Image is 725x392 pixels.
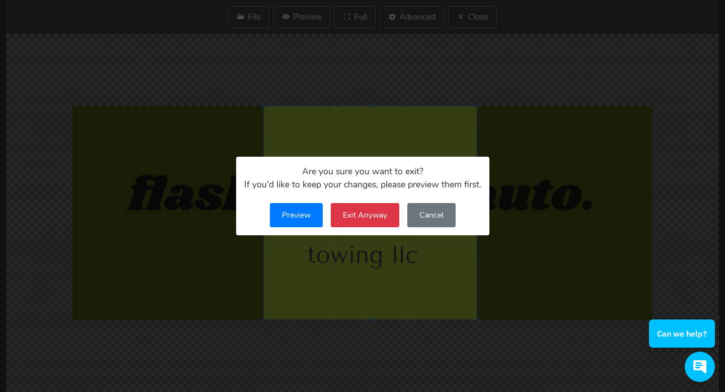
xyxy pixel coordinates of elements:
div: Are you sure you want to exit? If you'd like to keep your changes, please preview them first. [244,165,481,191]
button: Cancel [407,203,456,227]
iframe: Conversations [637,292,725,392]
button: Preview [270,203,323,227]
button: Exit Anyway [331,203,399,227]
